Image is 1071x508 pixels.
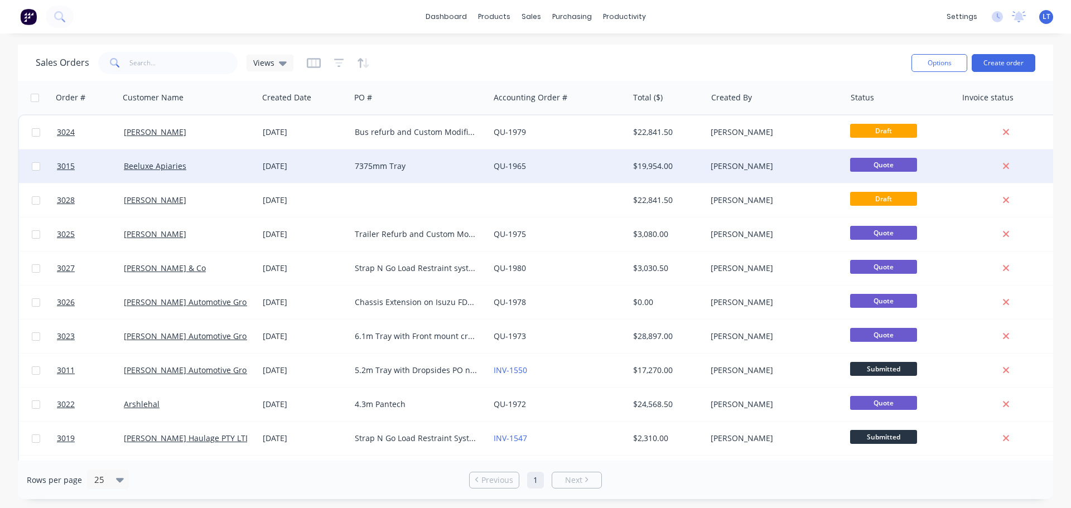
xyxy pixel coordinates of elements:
[711,399,834,410] div: [PERSON_NAME]
[850,430,917,444] span: Submitted
[129,52,238,74] input: Search...
[481,475,513,486] span: Previous
[57,229,75,240] span: 3025
[633,195,698,206] div: $22,841.50
[633,433,698,444] div: $2,310.00
[494,92,567,103] div: Accounting Order #
[633,365,698,376] div: $17,270.00
[494,433,527,443] a: INV-1547
[597,8,652,25] div: productivity
[850,124,917,138] span: Draft
[851,92,874,103] div: Status
[263,161,346,172] div: [DATE]
[633,331,698,342] div: $28,897.00
[472,8,516,25] div: products
[850,362,917,376] span: Submitted
[124,365,284,375] a: [PERSON_NAME] Automotive Group Pty Ltd
[494,331,526,341] a: QU-1973
[263,229,346,240] div: [DATE]
[547,8,597,25] div: purchasing
[124,263,206,273] a: [PERSON_NAME] & Co
[494,161,526,171] a: QU-1965
[263,263,346,274] div: [DATE]
[972,54,1035,72] button: Create order
[494,297,526,307] a: QU-1978
[355,263,479,274] div: Strap N Go Load Restraint system for 14plt Curtainsider
[527,472,544,488] a: Page 1 is your current page
[57,365,75,376] span: 3011
[711,92,752,103] div: Created By
[354,92,372,103] div: PO #
[1043,12,1050,22] span: LT
[57,433,75,444] span: 3019
[850,396,917,410] span: Quote
[633,263,698,274] div: $3,030.50
[711,433,834,444] div: [PERSON_NAME]
[57,422,124,455] a: 3019
[263,433,346,444] div: [DATE]
[850,328,917,342] span: Quote
[355,161,479,172] div: 7375mm Tray
[124,433,251,443] a: [PERSON_NAME] Haulage PTY LTD
[124,297,284,307] a: [PERSON_NAME] Automotive Group Pty Ltd
[565,475,582,486] span: Next
[494,399,526,409] a: QU-1972
[253,57,274,69] span: Views
[123,92,184,103] div: Customer Name
[941,8,983,25] div: settings
[263,365,346,376] div: [DATE]
[124,229,186,239] a: [PERSON_NAME]
[494,263,526,273] a: QU-1980
[552,475,601,486] a: Next page
[633,92,663,103] div: Total ($)
[355,297,479,308] div: Chassis Extension on Isuzu FDS from 4250mm to 5500mm
[36,57,89,68] h1: Sales Orders
[57,331,75,342] span: 3023
[711,161,834,172] div: [PERSON_NAME]
[263,127,346,138] div: [DATE]
[711,365,834,376] div: [PERSON_NAME]
[57,127,75,138] span: 3024
[355,127,479,138] div: Bus refurb and Custom Modification
[355,433,479,444] div: Strap N Go Load Restraint System for [STREET_ADDRESS]
[57,456,124,489] a: 3020
[711,331,834,342] div: [PERSON_NAME]
[494,229,526,239] a: QU-1975
[56,92,85,103] div: Order #
[124,331,284,341] a: [PERSON_NAME] Automotive Group Pty Ltd
[516,8,547,25] div: sales
[633,127,698,138] div: $22,841.50
[57,320,124,353] a: 3023
[850,294,917,308] span: Quote
[850,226,917,240] span: Quote
[711,297,834,308] div: [PERSON_NAME]
[57,251,124,285] a: 3027
[124,127,186,137] a: [PERSON_NAME]
[57,297,75,308] span: 3026
[57,217,124,251] a: 3025
[850,260,917,274] span: Quote
[470,475,519,486] a: Previous page
[263,297,346,308] div: [DATE]
[355,331,479,342] div: 6.1m Tray with Front mount crane
[57,161,75,172] span: 3015
[962,92,1014,103] div: Invoice status
[57,263,75,274] span: 3027
[124,399,160,409] a: Arshlehal
[262,92,311,103] div: Created Date
[263,399,346,410] div: [DATE]
[711,127,834,138] div: [PERSON_NAME]
[711,263,834,274] div: [PERSON_NAME]
[711,229,834,240] div: [PERSON_NAME]
[57,399,75,410] span: 3022
[57,354,124,387] a: 3011
[494,127,526,137] a: QU-1979
[355,365,479,376] div: 5.2m Tray with Dropsides PO no 405V133735 VIN [VEHICLE_IDENTIFICATION_NUMBER] JC00575 Deal 13896
[263,331,346,342] div: [DATE]
[633,297,698,308] div: $0.00
[57,286,124,319] a: 3026
[124,195,186,205] a: [PERSON_NAME]
[355,399,479,410] div: 4.3m Pantech
[57,388,124,421] a: 3022
[850,158,917,172] span: Quote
